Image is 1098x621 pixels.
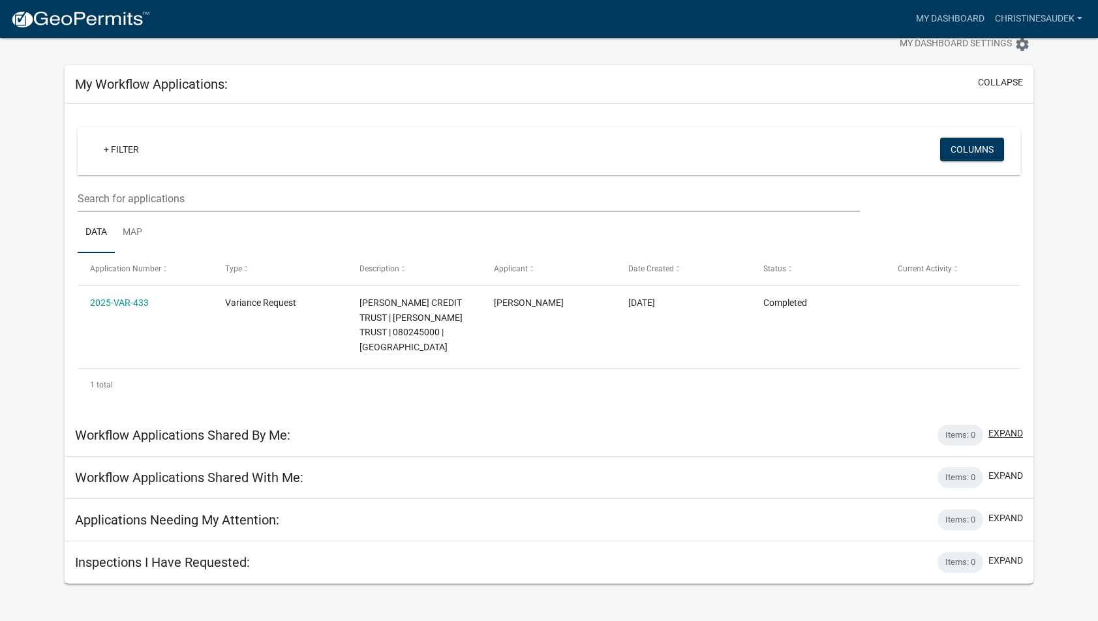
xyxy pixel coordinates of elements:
datatable-header-cell: Application Number [78,253,212,284]
div: Items: 0 [938,425,983,446]
div: Items: 0 [938,552,983,573]
span: Variance Request [225,297,296,308]
span: 06/16/2025 [628,297,655,308]
datatable-header-cell: Current Activity [885,253,1020,284]
span: Current Activity [898,264,952,273]
span: Completed [763,297,807,308]
button: expand [988,511,1023,525]
span: Type [225,264,242,273]
div: Items: 0 [938,509,983,530]
h5: Workflow Applications Shared By Me: [75,427,290,443]
i: settings [1014,37,1030,52]
a: 2025-VAR-433 [90,297,149,308]
datatable-header-cell: Date Created [616,253,750,284]
span: RONALD D MCKELVEY CREDIT TRUST | CHRISTINE E SAUDEK TRUST | 080245000 | La Crescent [359,297,463,352]
a: Map [115,212,150,254]
datatable-header-cell: Status [751,253,885,284]
button: My Dashboard Settingssettings [889,31,1041,57]
span: Application Number [90,264,161,273]
h5: My Workflow Applications: [75,76,228,92]
button: expand [988,554,1023,568]
span: Description [359,264,399,273]
datatable-header-cell: Applicant [481,253,616,284]
div: Items: 0 [938,467,983,488]
span: Date Created [628,264,674,273]
button: Columns [940,138,1004,161]
a: + Filter [93,138,149,161]
datatable-header-cell: Description [347,253,481,284]
datatable-header-cell: Type [212,253,346,284]
div: 1 total [78,369,1020,401]
a: My Dashboard [911,7,990,31]
span: My Dashboard Settings [900,37,1012,52]
input: Search for applications [78,185,860,212]
a: Data [78,212,115,254]
span: Christine Saudek [494,297,564,308]
h5: Inspections I Have Requested: [75,554,250,570]
button: expand [988,427,1023,440]
button: expand [988,469,1023,483]
a: christinesaudek [990,7,1088,31]
span: Applicant [494,264,528,273]
button: collapse [978,76,1023,89]
div: collapse [65,104,1033,414]
span: Status [763,264,786,273]
h5: Applications Needing My Attention: [75,512,279,528]
h5: Workflow Applications Shared With Me: [75,470,303,485]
